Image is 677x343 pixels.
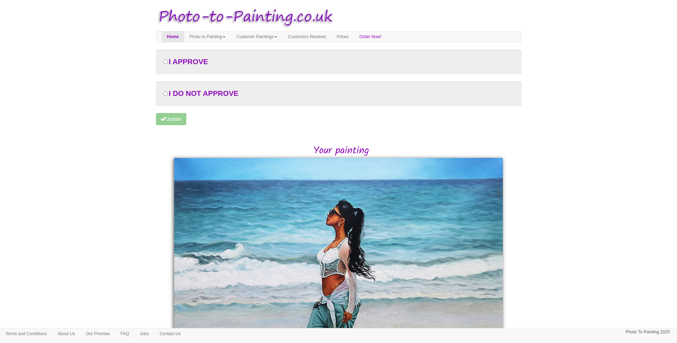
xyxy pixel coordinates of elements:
[184,31,231,42] a: Photo to Painting
[115,328,135,339] a: FAQ
[52,328,80,339] a: About Us
[169,89,238,97] span: I DO NOT APPROVE
[161,145,521,157] h2: Your painting
[231,31,283,42] a: Customer Paintings
[626,328,670,336] p: Photo To Painting 2025
[80,328,115,339] a: Our Promise
[162,31,184,42] a: Home
[154,328,186,339] a: Contact Us
[354,31,387,42] a: Order Now!
[283,31,332,42] a: Customers Reviews
[169,58,208,66] span: I APPROVE
[332,31,354,42] a: Prices
[135,328,154,339] a: Jobs
[152,4,335,31] img: Photo to Painting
